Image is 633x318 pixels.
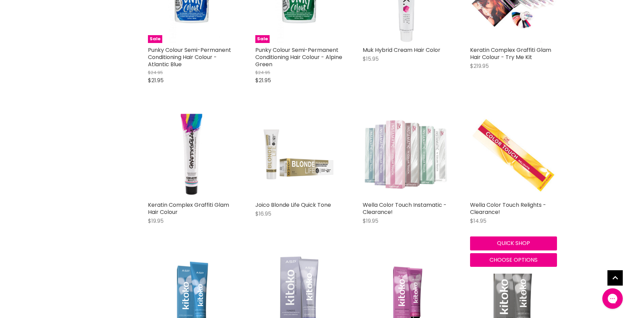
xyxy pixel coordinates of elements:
a: Joico Blonde Life Quick Tone [255,201,331,209]
span: $14.95 [470,217,486,225]
a: Punky Colour Semi-Permanent Conditioning Hair Colour - Atlantic Blue [148,46,231,68]
a: Muk Hybrid Cream Hair Color [363,46,440,54]
img: Wella Color Touch Instamatic - Clearance! [363,111,450,198]
span: $19.95 [363,217,378,225]
a: Punky Colour Semi-Permanent Conditioning Hair Colour - Alpine Green [255,46,342,68]
span: $24.95 [255,69,270,76]
a: Wella Color Touch Relights - Clearance! [470,111,557,198]
img: Keratin Complex Graffiti Glam Hair Colour [177,111,205,198]
span: Sale [255,35,270,43]
img: Wella Color Touch Relights - Clearance! [470,116,557,193]
span: $21.95 [148,76,164,84]
span: Choose options [489,256,538,264]
span: $19.95 [148,217,164,225]
span: $219.95 [470,62,489,70]
span: $24.95 [148,69,163,76]
a: Wella Color Touch Relights - Clearance! [470,201,546,216]
a: Keratin Complex Graffiti Glam Hair Colour [148,201,229,216]
img: Joico Blonde Life Quick Tone [255,111,342,198]
button: Quick shop [470,236,557,250]
span: $21.95 [255,76,271,84]
span: Sale [148,35,162,43]
span: $16.95 [255,210,271,218]
button: Choose options [470,253,557,267]
a: Wella Color Touch Instamatic - Clearance! [363,201,447,216]
a: Keratin Complex Graffiti Glam Hair Colour - Try Me Kit [470,46,551,61]
iframe: Gorgias live chat messenger [599,286,626,311]
a: Keratin Complex Graffiti Glam Hair Colour [148,111,235,198]
span: $15.95 [363,55,379,63]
